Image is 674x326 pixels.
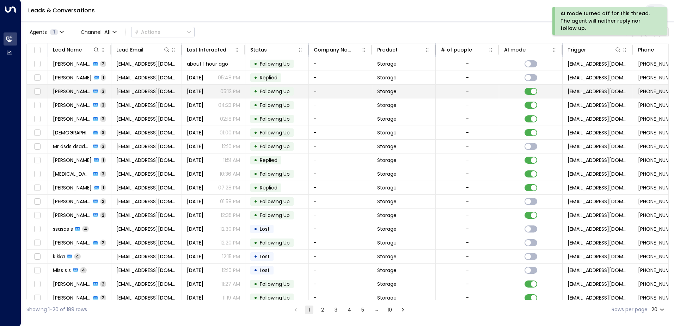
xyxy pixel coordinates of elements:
div: Last Interacted [187,46,234,54]
div: Lead Name [53,46,82,54]
button: page 1 [305,306,313,314]
span: leads@space-station.co.uk [568,102,628,109]
span: Hadyn Duffy [53,74,92,81]
span: Storage [377,239,397,246]
span: Toggle select row [33,101,42,110]
span: Razvana Ayub [53,60,91,67]
span: info@cheeseboardbox.co.uk [116,184,177,191]
p: 12:20 PM [220,239,240,246]
span: Aug 08, 2025 [187,184,203,191]
span: Aug 08, 2025 [187,212,203,219]
p: 10:36 AM [220,170,240,177]
div: • [254,292,257,304]
div: • [254,113,257,125]
span: Yesterday [187,157,203,164]
span: Storage [377,74,397,81]
span: leads@space-station.co.uk [568,115,628,122]
div: Product [377,46,424,54]
div: - [466,294,469,301]
div: AI mode [504,46,526,54]
span: Following Up [260,198,290,205]
span: Storage [377,253,397,260]
span: 3 [100,88,106,94]
span: k kka [53,253,65,260]
td: - [309,140,372,153]
button: Agents1 [26,27,66,37]
div: • [254,182,257,194]
span: Sukhvinder Matharu [53,102,91,109]
td: - [309,126,372,139]
span: 4 [82,226,89,232]
span: Replied [260,184,277,191]
p: 12:30 PM [220,225,240,233]
div: Lead Email [116,46,143,54]
span: Following Up [260,102,290,109]
span: dsdsaas@hotmail.co.uk [116,143,177,150]
span: 1 [101,157,106,163]
span: Lost [260,225,270,233]
span: Aug 08, 2025 [187,198,203,205]
div: • [254,58,257,70]
div: - [466,253,469,260]
span: Toggle select row [33,280,42,289]
div: Showing 1-20 of 189 rows [26,306,87,313]
span: sas@gmail.com [116,267,177,274]
span: leads@space-station.co.uk [568,253,628,260]
span: 3 [100,129,106,135]
td: - [309,85,372,98]
span: jamespetergreen81@gmail.com [116,280,177,288]
span: chrisblk2023@gmail.com [116,212,177,219]
div: • [254,223,257,235]
span: leads@space-station.co.uk [568,129,628,136]
div: • [254,195,257,207]
span: Toggle select row [33,60,42,68]
span: Storage [377,198,397,205]
span: leads@space-station.co.uk [568,88,628,95]
span: Toggle select row [33,197,42,206]
span: Replied [260,157,277,164]
div: AI mode [504,46,551,54]
div: - [466,280,469,288]
span: Storage [377,129,397,136]
a: Leads & Conversations [28,6,95,14]
span: Agents [30,30,47,35]
span: 1maclary@gmail.com [116,157,177,164]
span: williamctmurphy@gmail.com [116,115,177,122]
span: Mr dsds dsaddsadas [53,143,91,150]
span: Storage [377,267,397,274]
span: leads@space-station.co.uk [568,280,628,288]
div: - [466,212,469,219]
p: 05:48 PM [218,74,240,81]
span: leads@space-station.co.uk [568,143,628,150]
span: Following Up [260,129,290,136]
p: 11:27 AM [221,280,240,288]
div: • [254,168,257,180]
p: 12:10 PM [222,143,240,150]
span: Storage [377,102,397,109]
p: 05:12 PM [220,88,240,95]
span: leads@space-station.co.uk [568,60,628,67]
span: All [104,29,111,35]
div: • [254,237,257,249]
span: Following Up [260,280,290,288]
span: leads@space-station.co.uk [568,225,628,233]
div: - [466,157,469,164]
div: - [466,129,469,136]
button: Go to page 10 [385,306,394,314]
span: emmaslingsby2013@gmail.com [116,294,177,301]
td: - [309,195,372,208]
span: Storage [377,212,397,219]
span: hobbiscus@gmail.com [116,74,177,81]
button: Actions [131,27,195,37]
span: leads@space-station.co.uk [568,157,628,164]
span: Following Up [260,60,290,67]
span: Yesterday [187,170,203,177]
td: - [309,112,372,126]
span: Aug 08, 2025 [187,267,203,274]
span: leads@space-station.co.uk [568,170,628,177]
div: • [254,85,257,97]
td: - [309,153,372,167]
span: Christopher Heard [53,212,91,219]
span: Millie Lees [53,88,91,95]
span: Lost [260,267,270,274]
